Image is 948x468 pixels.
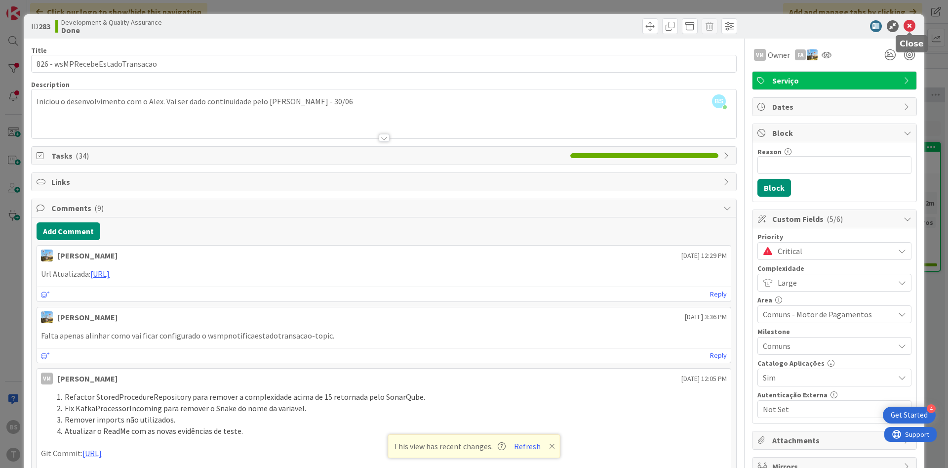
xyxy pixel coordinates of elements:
[757,391,911,398] div: Autenticação Externa
[927,404,936,413] div: 4
[757,360,911,367] div: Catalogo Aplicações
[90,269,110,279] a: [URL]
[31,20,50,32] span: ID
[41,250,53,261] img: DG
[772,434,899,446] span: Attachments
[772,101,899,113] span: Dates
[39,21,50,31] b: 283
[41,448,727,459] p: Git Commit:
[31,80,70,89] span: Description
[685,312,727,322] span: [DATE] 3:36 PM
[61,18,162,26] span: Development & Quality Assurance
[768,49,790,61] span: Owner
[82,448,102,458] a: [URL]
[51,202,718,214] span: Comments
[757,265,911,272] div: Complexidade
[31,46,47,55] label: Title
[757,179,791,197] button: Block
[76,151,89,161] span: ( 34 )
[710,349,727,362] a: Reply
[58,311,118,323] div: [PERSON_NAME]
[757,147,782,156] label: Reason
[757,328,911,335] div: Milestone
[58,250,118,261] div: [PERSON_NAME]
[772,127,899,139] span: Block
[757,297,911,303] div: Area
[31,55,737,73] input: type card name here...
[900,39,924,48] h5: Close
[41,373,53,384] div: VM
[51,150,565,162] span: Tasks
[51,176,718,188] span: Links
[61,26,162,34] b: Done
[883,407,936,424] div: Open Get Started checklist, remaining modules: 4
[763,307,889,321] span: Comuns - Motor de Pagamentos
[681,251,727,261] span: [DATE] 12:29 PM
[772,75,899,86] span: Serviço
[94,203,104,213] span: ( 9 )
[58,373,118,384] div: [PERSON_NAME]
[795,49,806,60] div: FA
[41,268,727,280] p: Url Atualizada:
[757,233,911,240] div: Priority
[763,339,889,353] span: Comuns
[394,440,506,452] span: This view has recent changes.
[778,244,889,258] span: Critical
[807,49,818,60] img: DG
[53,391,727,403] li: Refactor StoredProcedureRepository para remover a complexidade acima de 15 retornada pelo SonarQube.
[710,288,727,300] a: Reply
[712,94,726,108] span: BS
[53,425,727,437] li: Atualizar o ReadMe com as novas evidências de teste.
[41,311,53,323] img: DG
[827,214,843,224] span: ( 5/6 )
[891,410,928,420] div: Get Started
[754,49,766,61] div: VM
[53,414,727,425] li: Remover imports não utilizados.
[37,96,731,107] p: Iniciou o desenvolvimento com o Alex. Vai ser dado continuidade pelo [PERSON_NAME] - 30/06
[53,403,727,414] li: Fix KafkaProcessorIncoming para remover o Snake do nome da variavel.
[681,374,727,384] span: [DATE] 12:05 PM
[763,371,889,384] span: Sim
[21,1,45,13] span: Support
[511,440,544,453] button: Refresh
[37,222,100,240] button: Add Comment
[772,213,899,225] span: Custom Fields
[778,276,889,290] span: Large
[41,330,727,341] p: Falta apenas alinhar como vai ficar configurado o wsmpnotificaestadotransacao-topic.
[763,402,889,416] span: Not Set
